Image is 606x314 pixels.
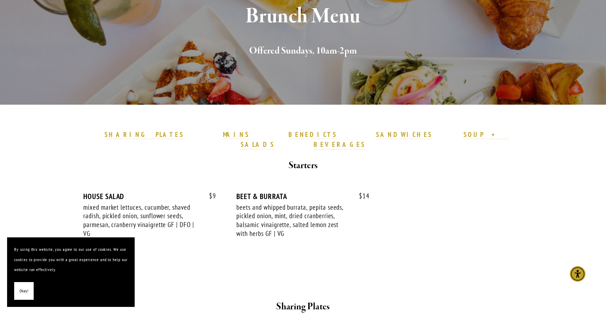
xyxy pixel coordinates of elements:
[236,203,349,238] div: beets and whipped burrata, pepita seeds, pickled onion, mint, dried cranberries, balsamic vinaigr...
[14,244,128,275] p: By using this website, you agree to our use of cookies. We use cookies to provide you with a grea...
[314,140,365,149] strong: BEVERAGES
[359,192,363,200] span: $
[288,159,318,172] strong: Starters
[19,286,28,296] span: Okay!
[288,130,337,139] a: BENEDICTS
[83,192,216,201] div: HOUSE SALAD
[96,44,510,59] h2: Offered Sundays, 10am-2pm
[376,130,433,139] a: SANDWICHES
[7,237,135,307] section: Cookie banner
[223,130,249,139] a: MAINS
[241,130,509,149] a: SOUP + SALADS
[14,282,34,300] button: Okay!
[96,5,510,28] h1: Brunch Menu
[314,140,365,149] a: BEVERAGES
[105,130,184,139] a: SHARING PLATES
[202,192,216,200] span: 9
[570,266,585,282] div: Accessibility Menu
[236,192,369,201] div: BEET & BURRATA
[83,203,196,238] div: mixed market lettuces, cucumber, shaved radish, pickled onion, sunflower seeds, parmesan, cranber...
[352,192,370,200] span: 14
[276,301,330,313] strong: Sharing Plates
[209,192,213,200] span: $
